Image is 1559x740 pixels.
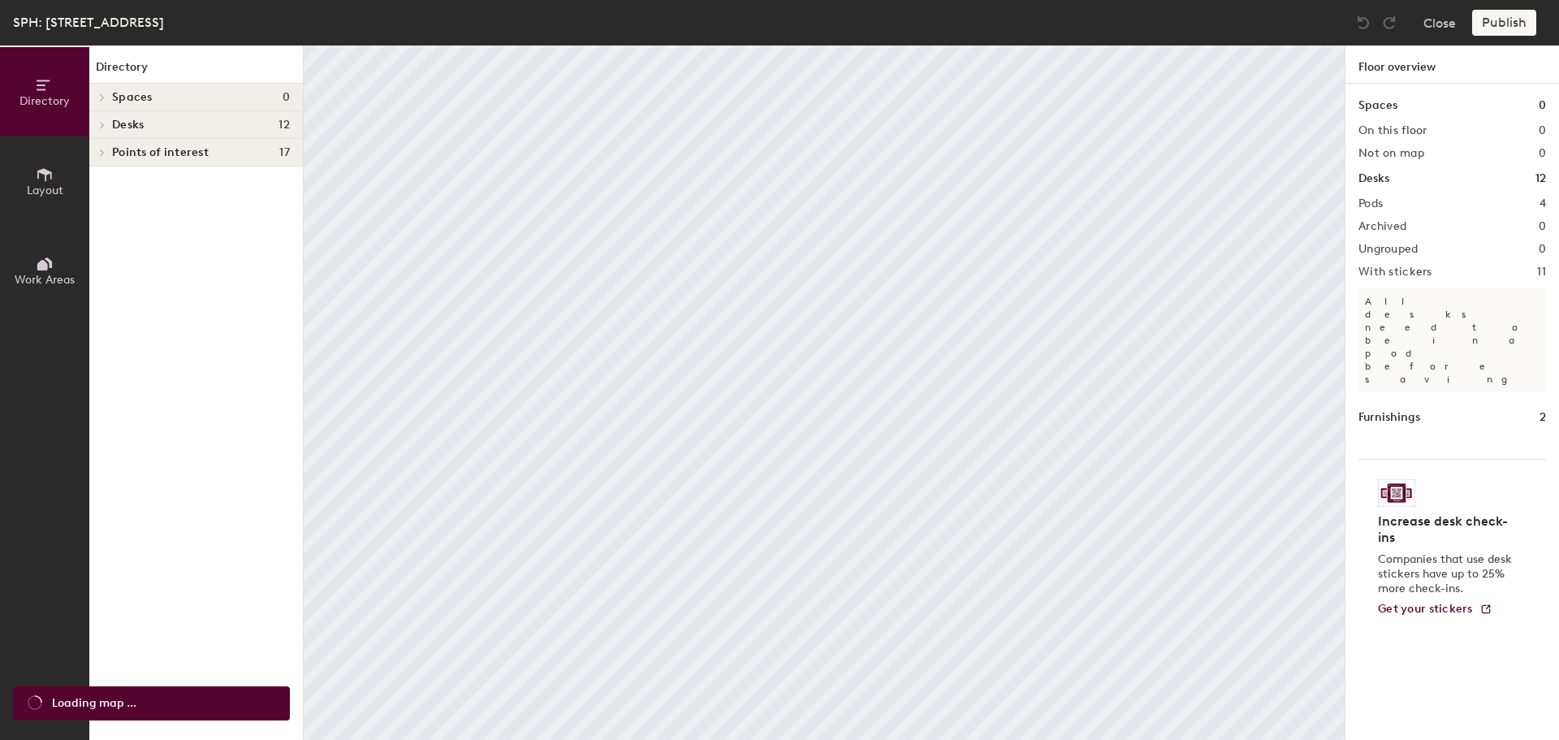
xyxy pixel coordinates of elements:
[52,695,136,712] span: Loading map ...
[279,146,290,159] span: 17
[1378,513,1517,546] h4: Increase desk check-ins
[1358,147,1424,160] h2: Not on map
[1423,10,1456,36] button: Close
[112,119,144,132] span: Desks
[1378,552,1517,596] p: Companies that use desk stickers have up to 25% more check-ins.
[19,94,70,108] span: Directory
[1539,124,1546,137] h2: 0
[1358,197,1383,210] h2: Pods
[112,91,153,104] span: Spaces
[1535,170,1546,188] h1: 12
[112,146,209,159] span: Points of interest
[15,273,75,287] span: Work Areas
[1539,97,1546,115] h1: 0
[283,91,290,104] span: 0
[1539,220,1546,233] h2: 0
[1345,45,1559,84] h1: Floor overview
[1358,97,1397,115] h1: Spaces
[1539,147,1546,160] h2: 0
[304,45,1345,740] canvas: Map
[1540,197,1546,210] h2: 4
[1539,243,1546,256] h2: 0
[279,119,290,132] span: 12
[1381,15,1397,31] img: Redo
[1378,479,1415,507] img: Sticker logo
[1358,266,1432,279] h2: With stickers
[1540,409,1546,426] h1: 2
[13,12,164,32] div: SPH: [STREET_ADDRESS]
[1537,266,1546,279] h2: 11
[1358,220,1406,233] h2: Archived
[1378,602,1473,616] span: Get your stickers
[27,184,63,197] span: Layout
[1355,15,1371,31] img: Undo
[89,58,303,84] h1: Directory
[1358,288,1546,392] p: All desks need to be in a pod before saving
[1358,409,1420,426] h1: Furnishings
[1358,124,1427,137] h2: On this floor
[1358,243,1419,256] h2: Ungrouped
[1378,603,1492,617] a: Get your stickers
[1358,170,1389,188] h1: Desks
